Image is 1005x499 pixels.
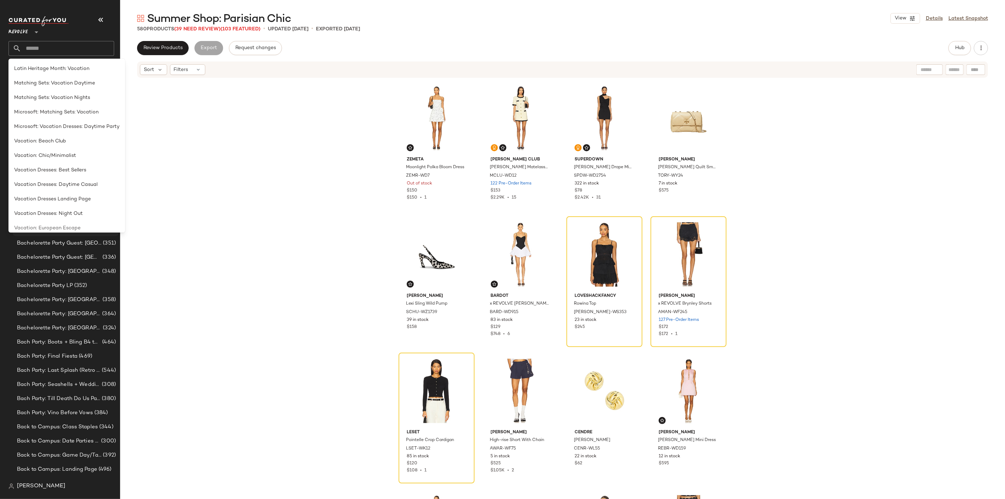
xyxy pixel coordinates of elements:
span: (1207) [72,154,90,163]
span: (392) [101,451,116,459]
button: View [891,13,920,24]
span: Cendre [575,429,634,436]
span: $172 [659,324,668,330]
span: • [417,195,424,200]
span: (336) [101,253,116,262]
span: Bachelorette Party: [GEOGRAPHIC_DATA] [17,268,101,276]
span: 22 in stock [575,453,596,460]
span: $748 [491,332,501,336]
span: Bachelorette Party: [GEOGRAPHIC_DATA] [17,296,101,304]
span: Bach Party: Vino Before Vows [17,409,93,417]
span: 31 [596,195,601,200]
span: Bardot [491,293,551,299]
span: Baby Shower Dresses [17,197,73,205]
span: $62 [575,460,582,467]
button: Request changes [229,41,282,55]
span: [PERSON_NAME] [17,482,65,491]
span: AMAN-WF245 [658,309,687,316]
span: • [505,195,512,200]
span: 1 [424,468,427,473]
span: [PERSON_NAME] Quilt Small Convertible Shoulder Bag [658,164,718,171]
span: [PERSON_NAME] [659,429,718,436]
span: (324) [101,324,116,332]
span: (422) [102,225,116,233]
span: Bach Party: Till Death Do Us Party [17,395,100,403]
span: (308) [100,381,116,389]
span: 23 in stock [575,317,596,323]
span: $245 [575,324,585,330]
span: Pointelle Crop Cardigan [406,437,454,444]
a: Latest Snapshot [948,15,988,22]
span: SCHU-WZ1739 [406,309,437,316]
span: [PERSON_NAME] [659,157,718,163]
span: SPDW-WD2754 [574,173,606,179]
span: Bachelorette Party: [GEOGRAPHIC_DATA] [17,324,101,332]
span: $575 [659,188,669,194]
img: cfy_white_logo.C9jOOHJF.svg [8,16,69,26]
img: BARD-WD915_V1.jpg [485,219,556,290]
span: [PERSON_NAME] Mini Dress [658,437,716,444]
img: svg%3e [576,146,580,150]
span: Revolve [8,24,28,37]
span: Latin Heritage Month Brands- DO NOT DELETE [17,169,98,177]
img: SPDW-WD2754_V1.jpg [569,82,640,154]
span: (351) [101,239,116,247]
span: $595 [659,460,669,467]
span: (544) [100,366,116,375]
img: svg%3e [660,418,664,423]
span: 9.5 Last 60 Receipt Dresses Selling [17,140,101,148]
span: 15 [512,195,517,200]
span: $150 [407,188,417,194]
span: Bach Party: Last Splash (Retro [GEOGRAPHIC_DATA]) [17,366,100,375]
span: [PERSON_NAME] [491,429,551,436]
span: Zemeta [407,157,466,163]
span: [PERSON_NAME] Drape Mini Dress [574,164,634,171]
span: Summer Shop: Parisian Chic [147,12,291,26]
span: (384) [93,409,108,417]
img: svg%3e [8,483,14,489]
button: Hub [948,41,971,55]
span: 6 [508,332,510,336]
span: (380) [100,395,116,403]
span: (496) [97,465,112,474]
span: (469) [77,352,92,360]
span: Sort [144,66,154,74]
span: Back to Campus: Class Staples [17,423,98,431]
span: $2.42K [575,195,589,200]
span: 9.8-9.12 AM Newness [17,154,72,163]
span: LESET [407,429,466,436]
span: $150 [407,195,417,200]
span: All Products [24,84,55,92]
img: REBR-WD159_V1.jpg [653,355,724,427]
span: Filters [174,66,188,74]
span: Global Clipboards [24,98,70,106]
a: Details [926,15,943,22]
span: $108 [407,468,417,473]
span: (39 Need Review) [174,27,221,32]
span: Bach Party: Boots + Bling B4 the Ring [17,338,101,346]
img: LESH-WS353_V1.jpg [569,219,640,290]
span: (440) [73,197,89,205]
span: Back to Campus: Game Day/Tailgates [17,451,101,459]
span: Moonlight Polka Bloom Dress [406,164,464,171]
span: 322 in stock [575,181,599,187]
span: REBR-WD159 [658,446,686,452]
span: Bach Party: Seashells + Wedding Bells [17,381,100,389]
span: (348) [101,268,116,276]
span: 127 Pre-Order Items [659,317,699,323]
span: Request changes [235,45,276,51]
span: 1 [675,332,677,336]
span: • [311,25,313,33]
span: (752) [102,211,116,219]
span: Bachelorette Party Guest: [GEOGRAPHIC_DATA] [17,225,102,233]
span: (352) [73,282,87,290]
span: Out of stock [407,181,432,187]
img: LSET-WK12_V1.jpg [401,355,472,427]
span: LSET-WK12 [406,446,430,452]
span: CENR-WL55 [574,446,600,452]
span: ZEMR-WD7 [406,173,430,179]
img: AMAN-WF245_V1.jpg [653,219,724,290]
span: (250) [101,140,116,148]
span: (344) [98,423,113,431]
span: • [501,332,508,336]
